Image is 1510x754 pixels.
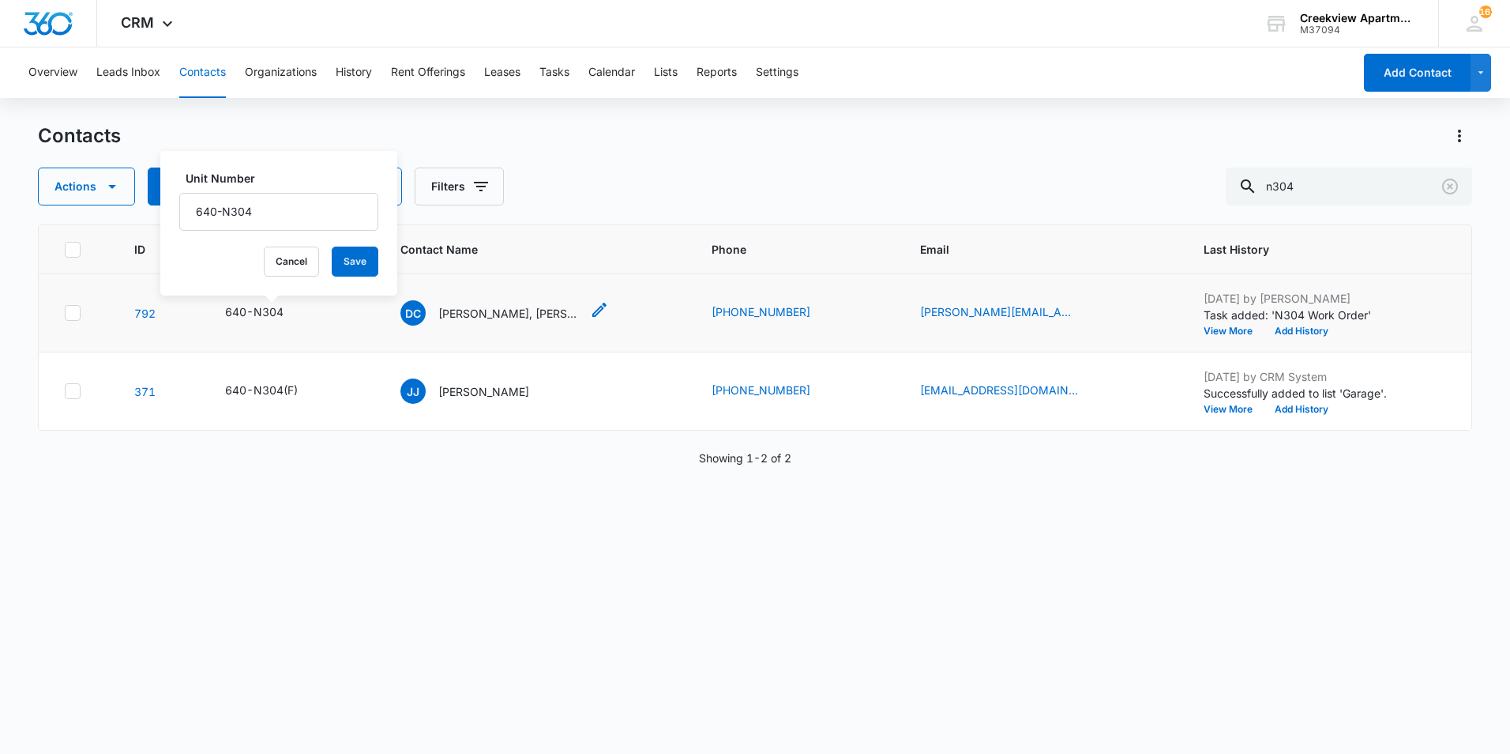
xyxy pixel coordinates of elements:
[699,450,791,466] p: Showing 1-2 of 2
[264,247,319,277] button: Cancel
[712,241,859,258] span: Phone
[1479,6,1492,18] div: notifications count
[712,303,839,322] div: Phone - (970) 576-4461 - Select to Edit Field
[245,47,317,98] button: Organizations
[1204,368,1401,385] p: [DATE] by CRM System
[1226,168,1472,205] input: Search Contacts
[1204,326,1264,336] button: View More
[179,193,378,231] input: Unit Number
[38,124,121,148] h1: Contacts
[1204,290,1401,307] p: [DATE] by [PERSON_NAME]
[654,47,678,98] button: Lists
[186,170,385,187] label: Unit Number
[400,241,651,258] span: Contact Name
[391,47,465,98] button: Rent Offerings
[1204,385,1401,402] p: Successfully added to list 'Garage'.
[38,168,135,205] button: Actions
[712,382,839,401] div: Phone - (720) 483-4499 - Select to Edit Field
[1204,307,1401,323] p: Task added: 'N304 Work Order'
[148,168,246,205] button: Add Contact
[539,47,569,98] button: Tasks
[1300,12,1415,25] div: account name
[920,303,1078,320] a: [PERSON_NAME][EMAIL_ADDRESS][DOMAIN_NAME]
[400,300,609,326] div: Contact Name - Devonte Carrisales, Arlette Virula Martinez - Select to Edit Field
[1447,123,1472,149] button: Actions
[438,383,529,400] p: [PERSON_NAME]
[1479,6,1492,18] span: 162
[920,382,1106,401] div: Email - jessijorainbow@gmail.com - Select to Edit Field
[920,382,1078,398] a: [EMAIL_ADDRESS][DOMAIN_NAME]
[920,303,1106,322] div: Email - d.carrisales@gmail.com - Select to Edit Field
[400,300,426,326] span: DC
[756,47,798,98] button: Settings
[225,303,284,320] div: 640-N304
[400,379,558,404] div: Contact Name - Jessica Jacobucci - Select to Edit Field
[1264,326,1339,336] button: Add History
[415,168,504,205] button: Filters
[1437,174,1463,199] button: Clear
[400,379,426,404] span: JJ
[1264,405,1339,414] button: Add History
[712,303,810,320] a: [PHONE_NUMBER]
[438,305,580,322] p: [PERSON_NAME], [PERSON_NAME]
[134,307,156,320] a: Navigate to contact details page for Devonte Carrisales, Arlette Virula Martinez
[332,247,378,277] button: Save
[1204,241,1424,258] span: Last History
[28,47,77,98] button: Overview
[96,47,160,98] button: Leads Inbox
[588,47,635,98] button: Calendar
[225,382,298,398] div: 640-N304(F)
[1300,25,1415,36] div: account id
[712,382,810,398] a: [PHONE_NUMBER]
[484,47,520,98] button: Leases
[225,303,312,322] div: Unit Number - 640-N304 - Select to Edit Field
[225,382,326,401] div: Unit Number - 640-N304(F) - Select to Edit Field
[134,241,164,258] span: ID
[134,385,156,398] a: Navigate to contact details page for Jessica Jacobucci
[697,47,737,98] button: Reports
[1364,54,1471,92] button: Add Contact
[121,14,154,31] span: CRM
[920,241,1143,258] span: Email
[336,47,372,98] button: History
[179,47,226,98] button: Contacts
[1204,405,1264,414] button: View More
